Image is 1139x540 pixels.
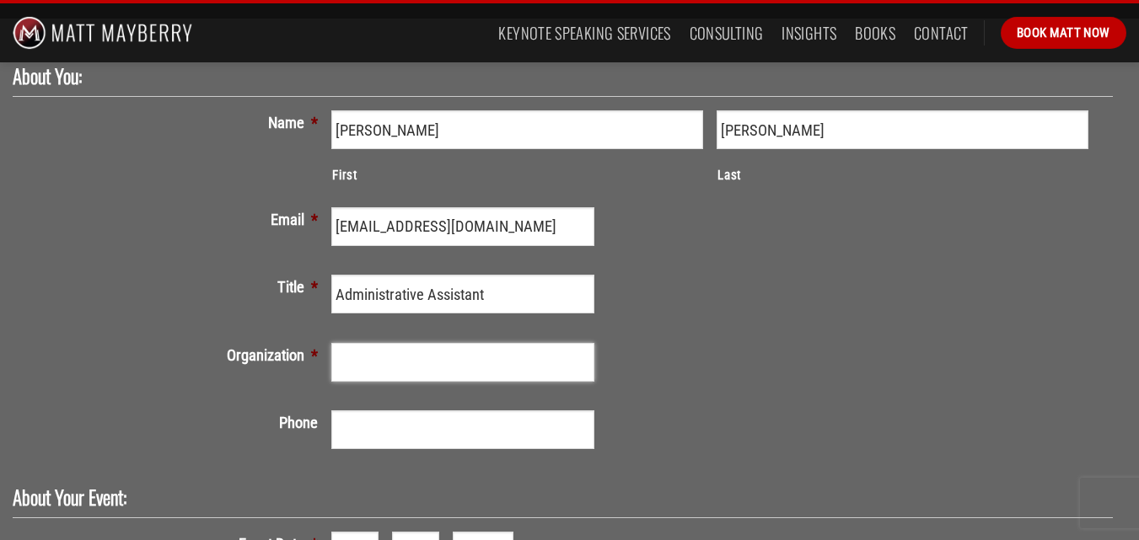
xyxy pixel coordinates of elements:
label: Title [13,275,331,299]
a: Book Matt Now [1001,17,1126,49]
label: Phone [13,410,331,435]
a: Consulting [690,18,764,48]
a: Insights [782,18,836,48]
img: Matt Mayberry [13,3,192,62]
a: Books [855,18,895,48]
label: Email [13,207,331,232]
label: Last [717,166,1088,186]
span: Book Matt Now [1017,23,1110,43]
label: Organization [13,343,331,367]
h2: About Your Event: [13,485,1099,511]
h2: About You: [13,64,1099,89]
a: Keynote Speaking Services [498,18,670,48]
label: First [332,166,703,186]
a: Contact [914,18,969,48]
label: Name [13,110,331,135]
